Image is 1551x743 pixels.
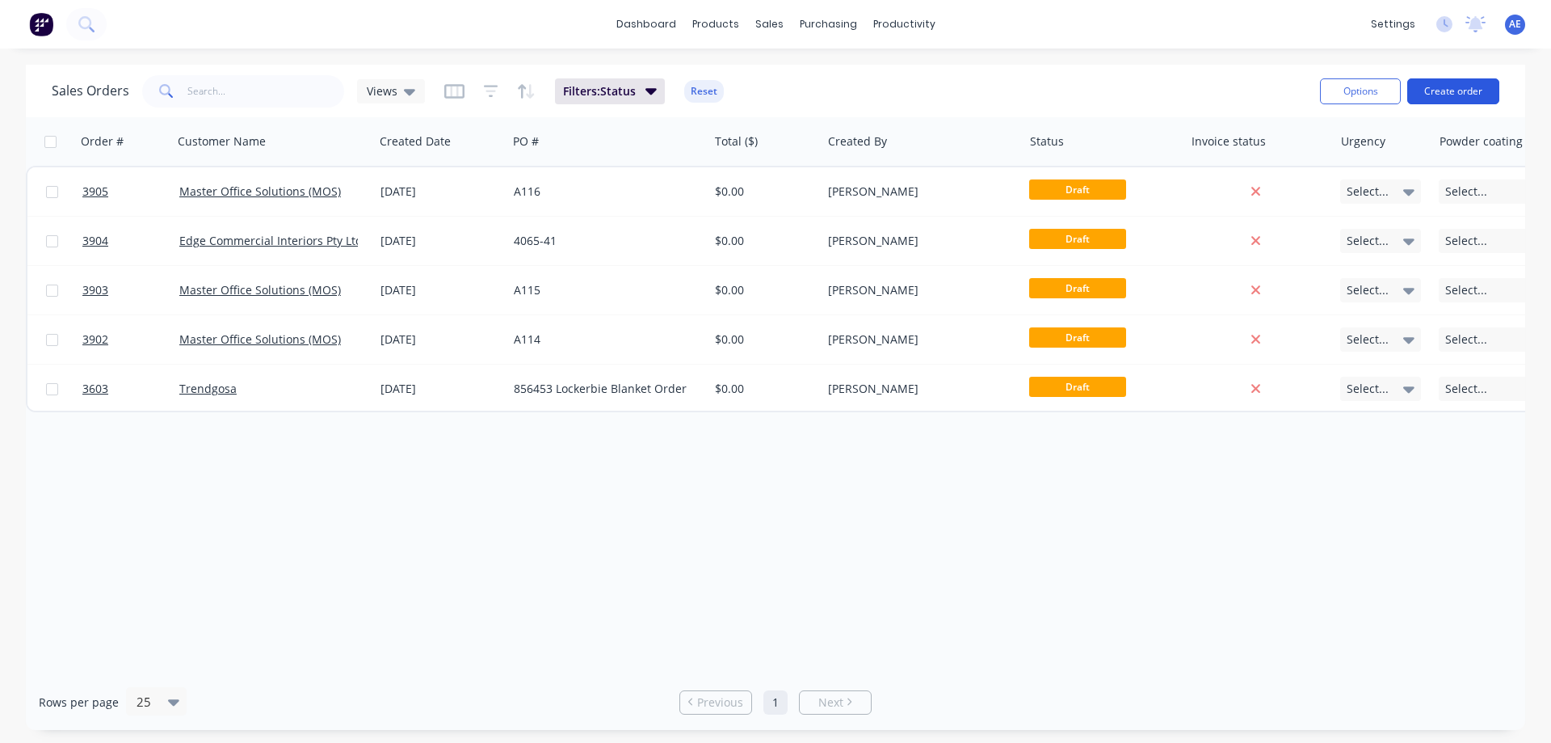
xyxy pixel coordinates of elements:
[684,12,747,36] div: products
[514,282,693,298] div: A115
[513,133,539,150] div: PO #
[380,282,501,298] div: [DATE]
[82,217,179,265] a: 3904
[1407,78,1499,104] button: Create order
[763,690,788,715] a: Page 1 is your current page
[1445,331,1487,348] span: Select...
[1030,133,1064,150] div: Status
[514,381,693,397] div: 856453 Lockerbie Blanket Order
[684,80,724,103] button: Reset
[828,184,1007,200] div: [PERSON_NAME]
[1445,282,1487,298] span: Select...
[39,694,119,711] span: Rows per page
[82,331,108,348] span: 3902
[563,83,636,99] span: Filters: Status
[81,133,124,150] div: Order #
[828,282,1007,298] div: [PERSON_NAME]
[29,12,53,36] img: Factory
[82,184,108,200] span: 3905
[1341,133,1385,150] div: Urgency
[715,381,809,397] div: $0.00
[715,133,758,150] div: Total ($)
[178,133,266,150] div: Customer Name
[865,12,944,36] div: productivity
[1445,381,1487,397] span: Select...
[1347,381,1389,397] span: Select...
[1445,233,1487,249] span: Select...
[1029,377,1126,397] span: Draft
[680,694,751,711] a: Previous page
[380,184,501,200] div: [DATE]
[828,133,887,150] div: Created By
[514,184,693,200] div: A116
[715,233,809,249] div: $0.00
[1029,229,1126,249] span: Draft
[1347,184,1389,200] span: Select...
[1029,327,1126,348] span: Draft
[828,233,1007,249] div: [PERSON_NAME]
[82,365,179,413] a: 3603
[1192,133,1266,150] div: Invoice status
[1445,184,1487,200] span: Select...
[179,184,341,199] a: Master Office Solutions (MOS)
[82,233,108,249] span: 3904
[380,233,501,249] div: [DATE]
[1363,12,1423,36] div: settings
[179,381,237,396] a: Trendgosa
[800,694,871,711] a: Next page
[380,331,501,348] div: [DATE]
[697,694,743,711] span: Previous
[380,381,501,397] div: [DATE]
[1347,331,1389,348] span: Select...
[82,266,179,315] a: 3903
[179,331,341,347] a: Master Office Solutions (MOS)
[1029,179,1126,200] span: Draft
[82,167,179,216] a: 3905
[1320,78,1401,104] button: Options
[608,12,684,36] a: dashboard
[82,381,108,397] span: 3603
[673,690,878,715] ul: Pagination
[82,282,108,298] span: 3903
[828,381,1007,397] div: [PERSON_NAME]
[52,83,129,99] h1: Sales Orders
[1440,133,1523,150] div: Powder coating
[1347,233,1389,249] span: Select...
[715,184,809,200] div: $0.00
[514,331,693,348] div: A114
[818,694,843,711] span: Next
[367,82,397,99] span: Views
[179,282,341,298] a: Master Office Solutions (MOS)
[715,282,809,298] div: $0.00
[792,12,865,36] div: purchasing
[828,331,1007,348] div: [PERSON_NAME]
[82,315,179,364] a: 3902
[1347,282,1389,298] span: Select...
[555,78,665,104] button: Filters:Status
[187,75,345,108] input: Search...
[380,133,451,150] div: Created Date
[1509,17,1521,32] span: AE
[715,331,809,348] div: $0.00
[747,12,792,36] div: sales
[179,233,363,248] a: Edge Commercial Interiors Pty Ltd
[1029,278,1126,298] span: Draft
[514,233,693,249] div: 4065-41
